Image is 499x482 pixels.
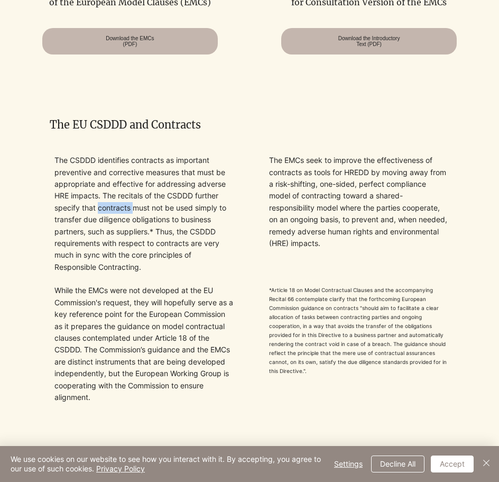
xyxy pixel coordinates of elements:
span: We use cookies on our website to see how you interact with it. By accepting, you agree to our use... [11,454,321,474]
span: Download the Introductory Text (PDF) [338,35,400,47]
h2: The EU CSDDD and Contracts [50,117,449,132]
span: Settings [334,456,363,472]
span: *Article 18 on Model Contractual Clauses and the accompanying Recital 66 contemplate clarify that... [269,287,447,374]
img: Close [480,457,493,469]
a: Privacy Policy [96,464,145,473]
p: The CSDDD identifies contracts as important preventive and corrective measures that must be appro... [54,154,234,273]
button: Accept [431,456,474,472]
button: Decline All [371,456,424,472]
button: Close [480,454,493,474]
a: Download the Introductory Text (PDF) [281,28,457,54]
a: Download the EMCs (PDF) [42,28,218,54]
p: The EMCs seek to improve the effectiveness of contracts as tools for HREDD by moving away from a ... [269,154,448,249]
span: Download the EMCs (PDF) [106,35,154,47]
p: While the EMCs were not developed at the EU Commission's request,​ they will hopefully serve as a... [54,285,234,427]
